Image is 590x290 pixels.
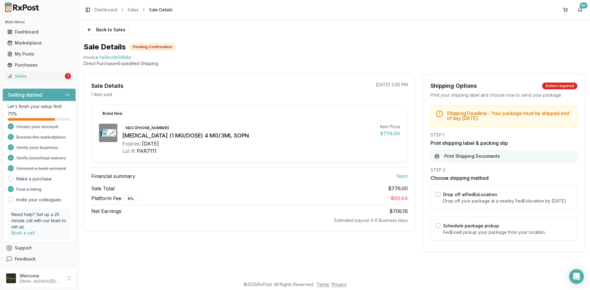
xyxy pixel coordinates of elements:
div: 9+ [580,2,588,9]
p: [EMAIL_ADDRESS][DOMAIN_NAME] [20,279,62,284]
a: Dashboard [5,26,73,37]
div: Marketplace [7,40,71,46]
h5: Shipping Deadline - Your package must be shipped end of day [DATE] . [447,111,572,121]
label: Schedule package pickup [443,223,499,228]
div: [DATE] [142,140,159,147]
label: Drop off at FedEx Location [443,192,497,197]
h2: Main Menu [5,20,73,25]
p: Direct Purchase • Expedited Shipping [84,60,585,67]
p: FedEx will pickup your package from your location. [443,229,572,235]
p: Welcome [20,273,62,279]
p: [DATE] 3:30 PM [376,82,408,88]
nav: breadcrumb [95,7,173,13]
div: Purchases [7,62,71,68]
span: Feedback [15,256,36,262]
span: Platform Fee [91,195,137,202]
span: 1 item [396,172,408,180]
button: Marketplace [2,38,76,48]
div: Expires: [122,140,141,147]
p: Drop off your package at a nearby FedEx location by [DATE] . [443,198,572,204]
a: Book a call [11,230,35,235]
span: Post a listing [16,186,41,192]
button: Purchases [2,60,76,70]
button: Print Shipping Documents [431,150,577,162]
span: - $69.84 [388,195,408,201]
h3: Getting started [8,91,42,99]
div: My Posts [7,51,71,57]
div: Lot #: [122,147,136,155]
span: Financial summary [91,172,135,180]
p: Let's finish your setup first! [8,103,71,110]
div: Sales [7,73,64,79]
span: Connect a bank account [16,165,66,172]
div: NDC: [PHONE_NUMBER] [122,125,172,131]
div: Action required [542,83,577,89]
img: User avatar [6,273,16,283]
a: Marketplace [5,37,73,48]
div: Invoice [84,54,98,60]
button: Support [2,242,76,253]
div: Shipping Options [431,82,477,90]
span: Create your account [16,124,58,130]
a: My Posts [5,48,73,60]
img: RxPost Logo [2,2,42,12]
div: Pending Confirmation [129,44,175,50]
button: My Posts [2,49,76,59]
div: Estimated payout 4-6 Business days [91,217,408,223]
span: 75 % [8,111,17,117]
div: $776.00 [380,130,400,137]
div: Open Intercom Messenger [569,269,584,284]
a: Terms [317,282,329,287]
button: Back to Sales [84,25,129,35]
div: Print your shipping label and choose how to send your package [431,92,577,98]
img: Ozempic (1 MG/DOSE) 4 MG/3ML SOPN [99,124,117,142]
a: Sales1 [5,71,73,82]
span: Verify your business [16,145,58,151]
a: Invite your colleagues [16,197,61,203]
span: fa9ec8b5968e [100,54,131,60]
span: Browse the marketplace [16,134,66,140]
span: Sale Details [149,7,173,13]
p: Need help? Set up a 25 minute call with our team to set up. [11,211,67,230]
h1: Sale Details [84,42,126,52]
button: 9+ [575,5,585,15]
button: Feedback [2,253,76,265]
button: Sales1 [2,71,76,81]
div: STEP 1 [431,132,577,138]
span: Net Earnings [91,207,121,215]
a: Sales [128,7,139,13]
a: Purchases [5,60,73,71]
button: Dashboard [2,27,76,37]
h3: Print shipping label & packing slip [431,139,577,147]
span: $706.16 [389,208,408,214]
div: [MEDICAL_DATA] (1 MG/DOSE) 4 MG/3ML SOPN [122,131,375,140]
div: PAR7111 [137,147,156,155]
a: Make a purchase [16,176,52,182]
div: Brand New [99,110,126,117]
div: Dashboard [7,29,71,35]
p: 1 item sold [91,91,112,98]
h3: Choose shipping method [431,174,577,182]
div: STEP 2 [431,167,577,173]
span: Verify beneficial owners [16,155,66,161]
div: Item Price [380,124,400,130]
div: 9 % [124,195,137,202]
div: 1 [65,73,71,79]
div: Sale Details [91,82,124,90]
span: $776.00 [388,185,408,192]
span: Sale Total [91,185,115,192]
a: Dashboard [95,7,117,13]
a: Privacy [332,282,347,287]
